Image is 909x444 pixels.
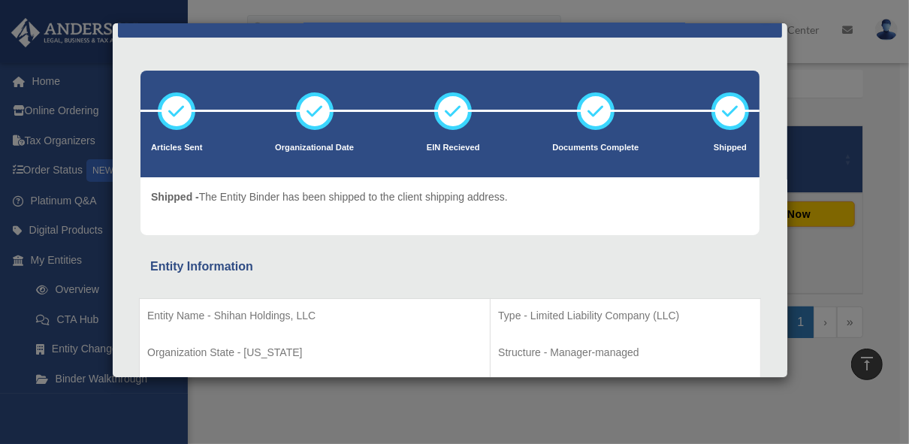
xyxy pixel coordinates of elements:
p: Articles Sent [151,140,202,156]
div: Entity Information [150,256,750,277]
p: EIN Recieved [427,140,480,156]
p: Organization State - [US_STATE] [147,343,482,362]
p: Organizational Date [275,140,354,156]
p: Shipped [711,140,749,156]
p: Structure - Manager-managed [498,343,753,362]
p: Type - Limited Liability Company (LLC) [498,307,753,325]
p: Entity Name - Shihan Holdings, LLC [147,307,482,325]
span: Shipped - [151,191,199,203]
p: Documents Complete [552,140,639,156]
p: The Entity Binder has been shipped to the client shipping address. [151,188,508,207]
button: × [761,8,771,23]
